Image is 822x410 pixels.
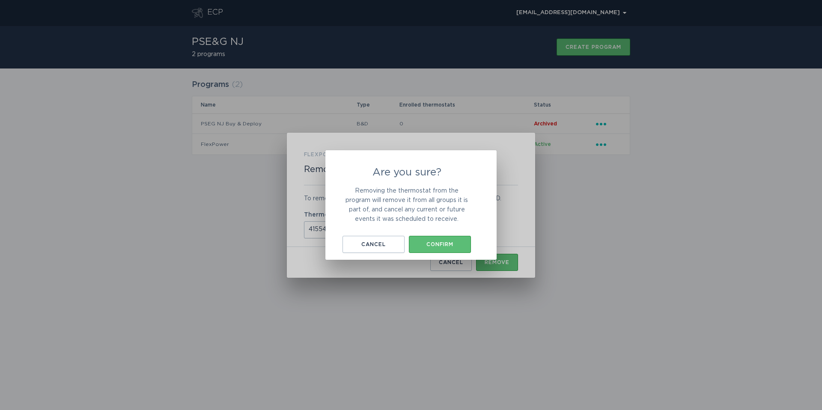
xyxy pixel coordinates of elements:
button: Cancel [342,236,405,253]
div: Confirm [413,242,467,247]
div: Cancel [347,242,400,247]
p: Removing the thermostat from the program will remove it from all groups it is part of, and cancel... [342,186,471,224]
h2: Are you sure? [342,167,471,178]
div: Are you sure? [325,150,497,260]
button: Confirm [409,236,471,253]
